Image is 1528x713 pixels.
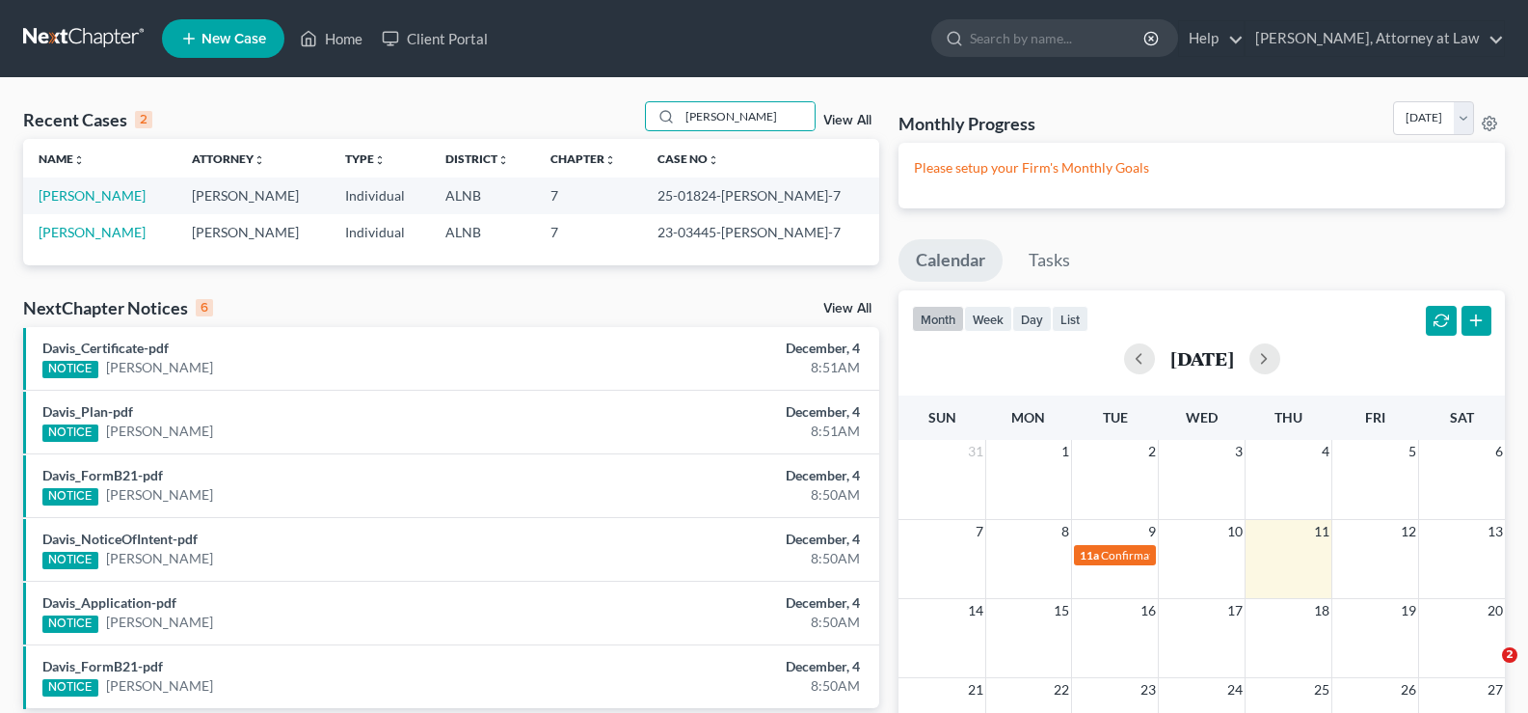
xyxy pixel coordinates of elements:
[914,158,1489,178] p: Please setup your Firm's Monthly Goals
[1502,647,1517,663] span: 2
[1399,520,1418,543] span: 12
[601,339,860,358] div: December, 4
[1225,520,1245,543] span: 10
[966,599,985,622] span: 14
[1312,520,1331,543] span: 11
[330,178,430,213] td: Individual
[1059,520,1071,543] span: 8
[1101,548,1305,562] span: Confirmation Date for [PERSON_NAME]
[966,678,985,701] span: 21
[106,422,213,441] a: [PERSON_NAME]
[1012,306,1052,332] button: day
[1139,678,1158,701] span: 23
[201,32,266,46] span: New Case
[1059,440,1071,463] span: 1
[106,676,213,696] a: [PERSON_NAME]
[912,306,964,332] button: month
[601,549,860,568] div: 8:50AM
[42,425,98,442] div: NOTICE
[1312,599,1331,622] span: 18
[1462,647,1509,694] iframe: Intercom live chat
[1246,21,1504,56] a: [PERSON_NAME], Attorney at Law
[550,151,616,166] a: Chapterunfold_more
[1320,440,1331,463] span: 4
[39,187,146,204] a: [PERSON_NAME]
[176,214,330,250] td: [PERSON_NAME]
[601,530,860,549] div: December, 4
[42,488,98,506] div: NOTICE
[290,21,372,56] a: Home
[372,21,497,56] a: Client Portal
[1146,520,1158,543] span: 9
[823,114,871,127] a: View All
[601,593,860,613] div: December, 4
[1399,678,1418,701] span: 26
[42,552,98,569] div: NOTICE
[601,402,860,422] div: December, 4
[176,178,330,213] td: [PERSON_NAME]
[39,151,85,166] a: Nameunfold_more
[42,658,163,674] a: Davis_FormB21-pdf
[1225,599,1245,622] span: 17
[42,361,98,378] div: NOTICE
[604,154,616,166] i: unfold_more
[1080,548,1099,562] span: 11a
[1399,599,1418,622] span: 19
[374,154,386,166] i: unfold_more
[106,358,213,377] a: [PERSON_NAME]
[1450,409,1474,425] span: Sat
[73,154,85,166] i: unfold_more
[1052,678,1071,701] span: 22
[1186,409,1218,425] span: Wed
[1274,409,1302,425] span: Thu
[254,154,265,166] i: unfold_more
[42,531,198,547] a: Davis_NoticeOfIntent-pdf
[106,549,213,568] a: [PERSON_NAME]
[1146,440,1158,463] span: 2
[106,613,213,632] a: [PERSON_NAME]
[1486,599,1505,622] span: 20
[657,151,719,166] a: Case Nounfold_more
[192,151,265,166] a: Attorneyunfold_more
[708,154,719,166] i: unfold_more
[23,108,152,131] div: Recent Cases
[642,178,880,213] td: 25-01824-[PERSON_NAME]-7
[445,151,509,166] a: Districtunfold_more
[642,214,880,250] td: 23-03445-[PERSON_NAME]-7
[1052,599,1071,622] span: 15
[601,485,860,505] div: 8:50AM
[601,466,860,485] div: December, 4
[1011,239,1087,282] a: Tasks
[330,214,430,250] td: Individual
[1052,306,1088,332] button: list
[601,358,860,377] div: 8:51AM
[535,214,642,250] td: 7
[42,403,133,420] a: Davis_Plan-pdf
[430,214,535,250] td: ALNB
[680,102,815,130] input: Search by name...
[601,676,860,696] div: 8:50AM
[1312,678,1331,701] span: 25
[974,520,985,543] span: 7
[928,409,956,425] span: Sun
[39,224,146,240] a: [PERSON_NAME]
[1103,409,1128,425] span: Tue
[42,616,98,633] div: NOTICE
[964,306,1012,332] button: week
[23,296,213,319] div: NextChapter Notices
[601,422,860,441] div: 8:51AM
[1407,440,1418,463] span: 5
[823,302,871,315] a: View All
[1139,599,1158,622] span: 16
[1233,440,1245,463] span: 3
[1493,440,1505,463] span: 6
[535,178,642,213] td: 7
[42,679,98,697] div: NOTICE
[898,112,1035,135] h3: Monthly Progress
[497,154,509,166] i: unfold_more
[970,20,1146,56] input: Search by name...
[1170,348,1234,369] h2: [DATE]
[42,467,163,483] a: Davis_FormB21-pdf
[1486,520,1505,543] span: 13
[196,299,213,316] div: 6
